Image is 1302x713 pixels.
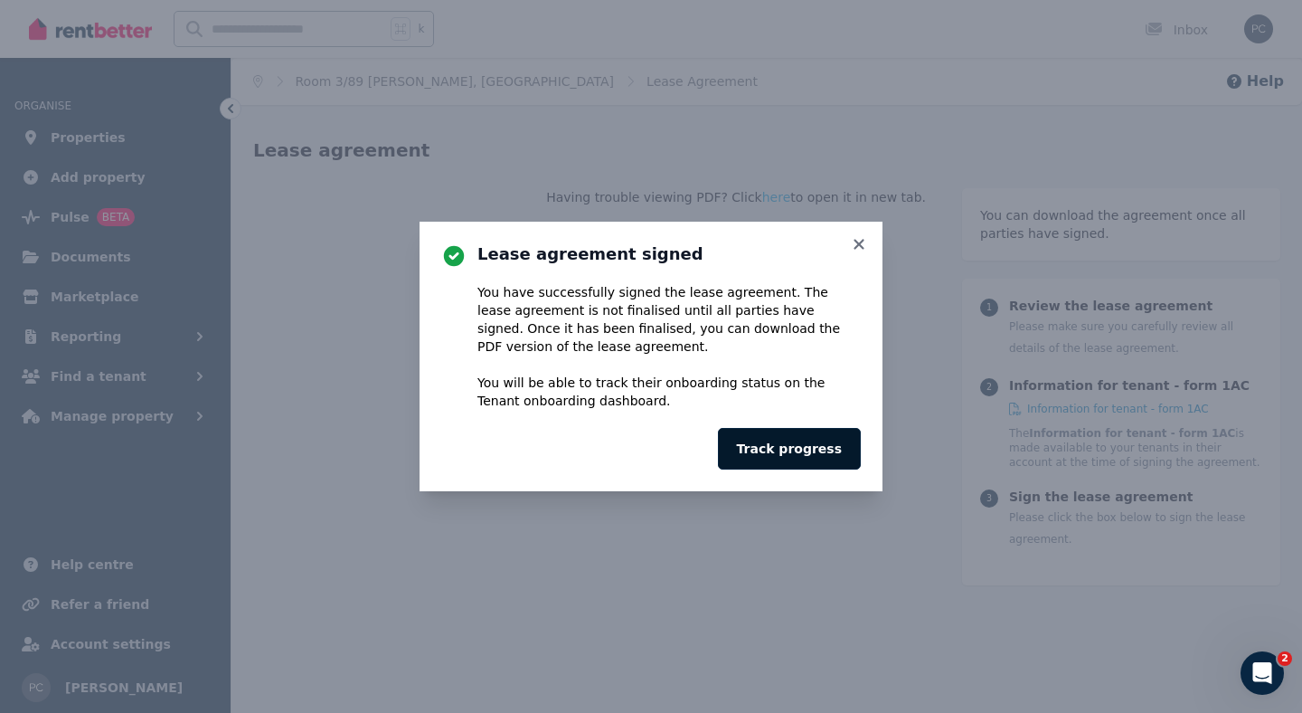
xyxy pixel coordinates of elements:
[1241,651,1284,695] iframe: Intercom live chat
[1278,651,1292,666] span: 2
[477,374,861,410] p: You will be able to track their onboarding status on the Tenant onboarding dashboard.
[718,428,861,470] button: Track progress
[477,243,861,265] h3: Lease agreement signed
[477,303,815,336] span: not finalised until all parties have signed
[477,283,861,410] div: You have successfully signed the lease agreement. The lease agreement is . Once it has been final...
